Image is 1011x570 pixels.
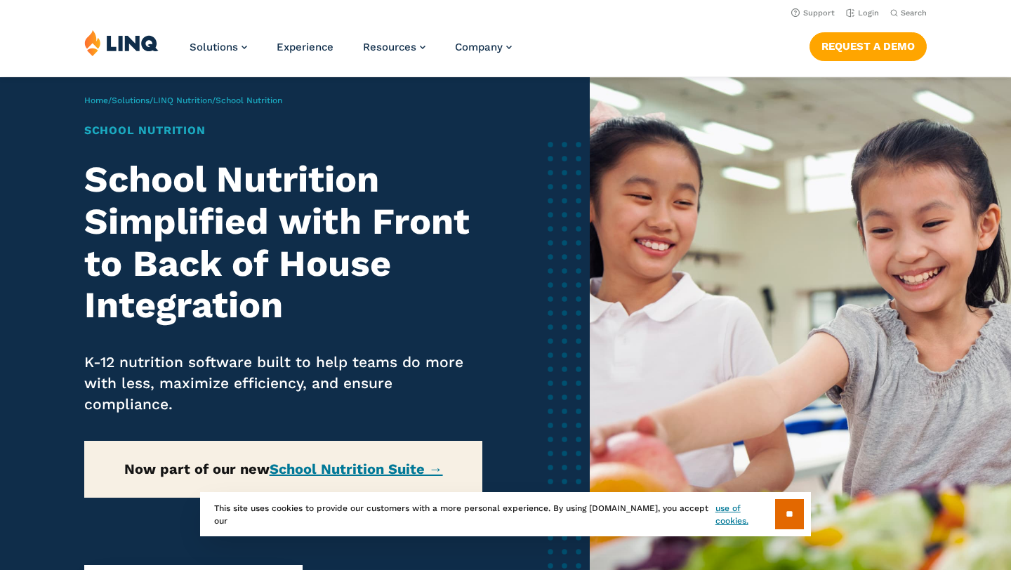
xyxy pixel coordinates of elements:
button: Open Search Bar [890,8,927,18]
a: LINQ Nutrition [153,95,212,105]
span: School Nutrition [216,95,282,105]
nav: Button Navigation [810,29,927,60]
div: This site uses cookies to provide our customers with a more personal experience. By using [DOMAIN... [200,492,811,536]
span: Search [901,8,927,18]
span: Resources [363,41,416,53]
a: use of cookies. [715,502,775,527]
a: Login [846,8,879,18]
p: K-12 nutrition software built to help teams do more with less, maximize efficiency, and ensure co... [84,352,482,415]
img: LINQ | K‑12 Software [84,29,159,56]
a: Resources [363,41,425,53]
a: Request a Demo [810,32,927,60]
strong: Now part of our new [124,460,443,477]
nav: Primary Navigation [190,29,512,76]
h2: School Nutrition Simplified with Front to Back of House Integration [84,159,482,326]
a: Solutions [112,95,150,105]
span: Company [455,41,503,53]
a: Home [84,95,108,105]
a: Solutions [190,41,247,53]
h1: School Nutrition [84,122,482,139]
a: Company [455,41,512,53]
a: School Nutrition Suite → [270,460,443,477]
span: / / / [84,95,282,105]
span: Solutions [190,41,238,53]
a: Experience [277,41,333,53]
a: Support [791,8,835,18]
